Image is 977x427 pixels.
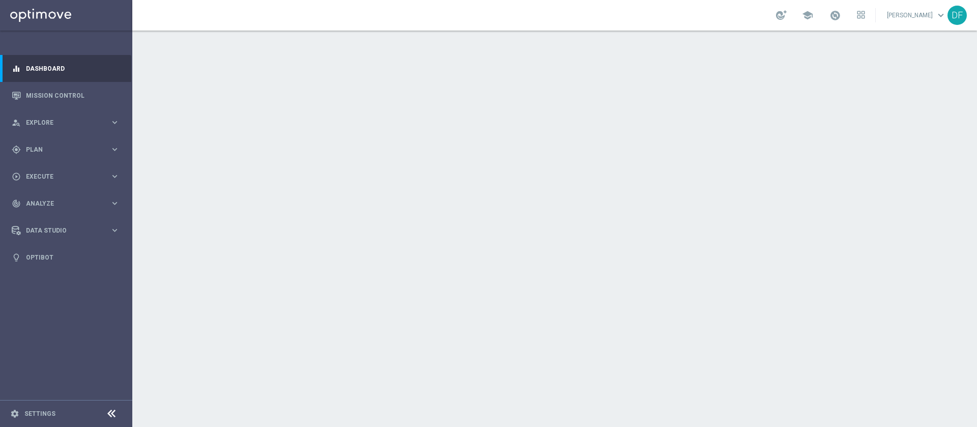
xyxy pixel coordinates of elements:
div: Analyze [12,199,110,208]
a: Optibot [26,244,120,271]
a: Mission Control [26,82,120,109]
button: play_circle_outline Execute keyboard_arrow_right [11,173,120,181]
span: Data Studio [26,227,110,234]
span: Execute [26,174,110,180]
span: Analyze [26,201,110,207]
i: keyboard_arrow_right [110,198,120,208]
div: Optibot [12,244,120,271]
i: settings [10,409,19,418]
i: lightbulb [12,253,21,262]
button: track_changes Analyze keyboard_arrow_right [11,200,120,208]
div: DF [947,6,967,25]
button: person_search Explore keyboard_arrow_right [11,119,120,127]
i: track_changes [12,199,21,208]
i: gps_fixed [12,145,21,154]
i: equalizer [12,64,21,73]
i: keyboard_arrow_right [110,225,120,235]
button: gps_fixed Plan keyboard_arrow_right [11,146,120,154]
div: Execute [12,172,110,181]
button: equalizer Dashboard [11,65,120,73]
i: keyboard_arrow_right [110,172,120,181]
i: keyboard_arrow_right [110,145,120,154]
a: Dashboard [26,55,120,82]
a: Settings [24,411,55,417]
div: Explore [12,118,110,127]
button: Mission Control [11,92,120,100]
a: [PERSON_NAME]keyboard_arrow_down [886,8,947,23]
i: keyboard_arrow_right [110,118,120,127]
span: Plan [26,147,110,153]
button: Data Studio keyboard_arrow_right [11,226,120,235]
span: school [802,10,813,21]
span: Explore [26,120,110,126]
div: Mission Control [12,82,120,109]
button: lightbulb Optibot [11,253,120,262]
span: keyboard_arrow_down [935,10,946,21]
div: Plan [12,145,110,154]
i: play_circle_outline [12,172,21,181]
div: Dashboard [12,55,120,82]
div: Data Studio [12,226,110,235]
i: person_search [12,118,21,127]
